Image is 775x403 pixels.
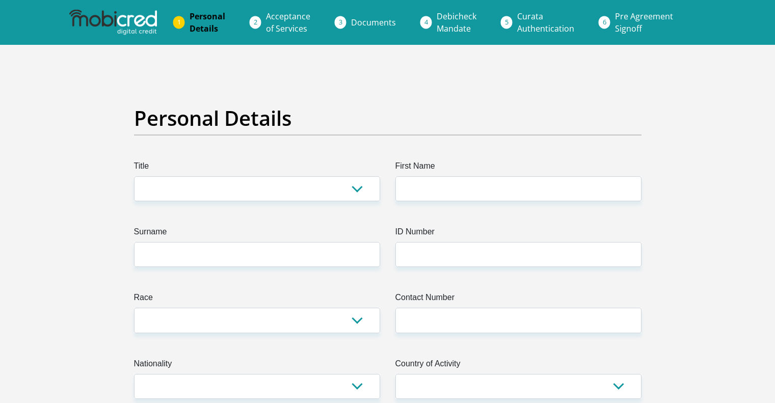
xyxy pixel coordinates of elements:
[181,6,233,39] a: PersonalDetails
[258,6,318,39] a: Acceptanceof Services
[395,176,642,201] input: First Name
[607,6,681,39] a: Pre AgreementSignoff
[395,226,642,242] label: ID Number
[134,242,380,267] input: Surname
[134,160,380,176] label: Title
[615,11,673,34] span: Pre Agreement Signoff
[437,11,476,34] span: Debicheck Mandate
[134,226,380,242] label: Surname
[509,6,582,39] a: CurataAuthentication
[395,160,642,176] label: First Name
[266,11,310,34] span: Acceptance of Services
[395,291,642,308] label: Contact Number
[343,12,404,33] a: Documents
[429,6,485,39] a: DebicheckMandate
[190,11,225,34] span: Personal Details
[395,308,642,333] input: Contact Number
[517,11,574,34] span: Curata Authentication
[134,358,380,374] label: Nationality
[351,17,396,28] span: Documents
[395,358,642,374] label: Country of Activity
[69,10,157,35] img: mobicred logo
[134,106,642,130] h2: Personal Details
[395,242,642,267] input: ID Number
[134,291,380,308] label: Race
